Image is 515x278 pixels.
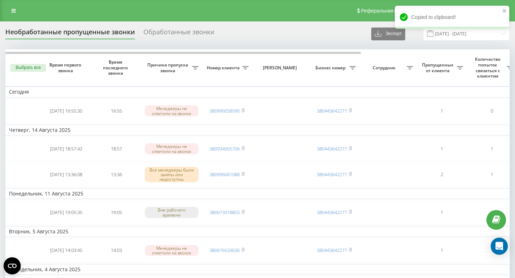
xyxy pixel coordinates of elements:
[145,167,198,183] div: Все менеджеры были заняты или недоступны
[420,62,457,73] span: Пропущенных от клиента
[145,245,198,256] div: Менеджеры не ответили на звонок
[210,209,240,215] a: 380673018803
[91,137,141,161] td: 18:57
[371,28,405,40] button: Экспорт
[417,200,467,225] td: 1
[91,99,141,123] td: 16:55
[10,64,46,72] button: Выбрать все
[41,99,91,123] td: [DATE] 16:55:30
[491,238,508,255] div: Open Intercom Messenger
[210,108,240,114] a: 380996058590
[97,59,136,76] span: Время последнего звонка
[143,28,214,39] div: Обработанные звонки
[41,137,91,161] td: [DATE] 18:57:42
[417,163,467,187] td: 2
[361,8,420,14] span: Реферальная программа
[47,62,85,73] span: Время первого звонка
[145,105,198,116] div: Менеджеры не ответили на звонок
[91,200,141,225] td: 19:05
[145,62,192,73] span: Причина пропуска звонка
[91,238,141,263] td: 14:03
[41,163,91,187] td: [DATE] 13:36:08
[5,28,135,39] div: Необработанные пропущенные звонки
[206,65,242,71] span: Номер клиента
[317,108,347,114] a: 380443642277
[41,200,91,225] td: [DATE] 19:05:35
[470,56,507,79] span: Количество попыток связаться с клиентом
[317,145,347,152] a: 380443642277
[417,99,467,123] td: 1
[258,65,303,71] span: [PERSON_NAME]
[313,65,349,71] span: Бизнес номер
[417,238,467,263] td: 1
[317,171,347,178] a: 380443642277
[210,247,240,253] a: 380676533636
[210,145,240,152] a: 380934005706
[502,8,507,15] button: close
[41,238,91,263] td: [DATE] 14:03:45
[91,163,141,187] td: 13:36
[417,137,467,161] td: 1
[317,247,347,253] a: 380443642277
[4,257,21,274] button: Open CMP widget
[145,207,198,218] div: Вне рабочего времени
[317,209,347,215] a: 380443642277
[395,6,509,29] div: Copied to clipboard!
[145,143,198,154] div: Менеджеры не ответили на звонок
[363,65,407,71] span: Сотрудник
[210,171,240,178] a: 380996061088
